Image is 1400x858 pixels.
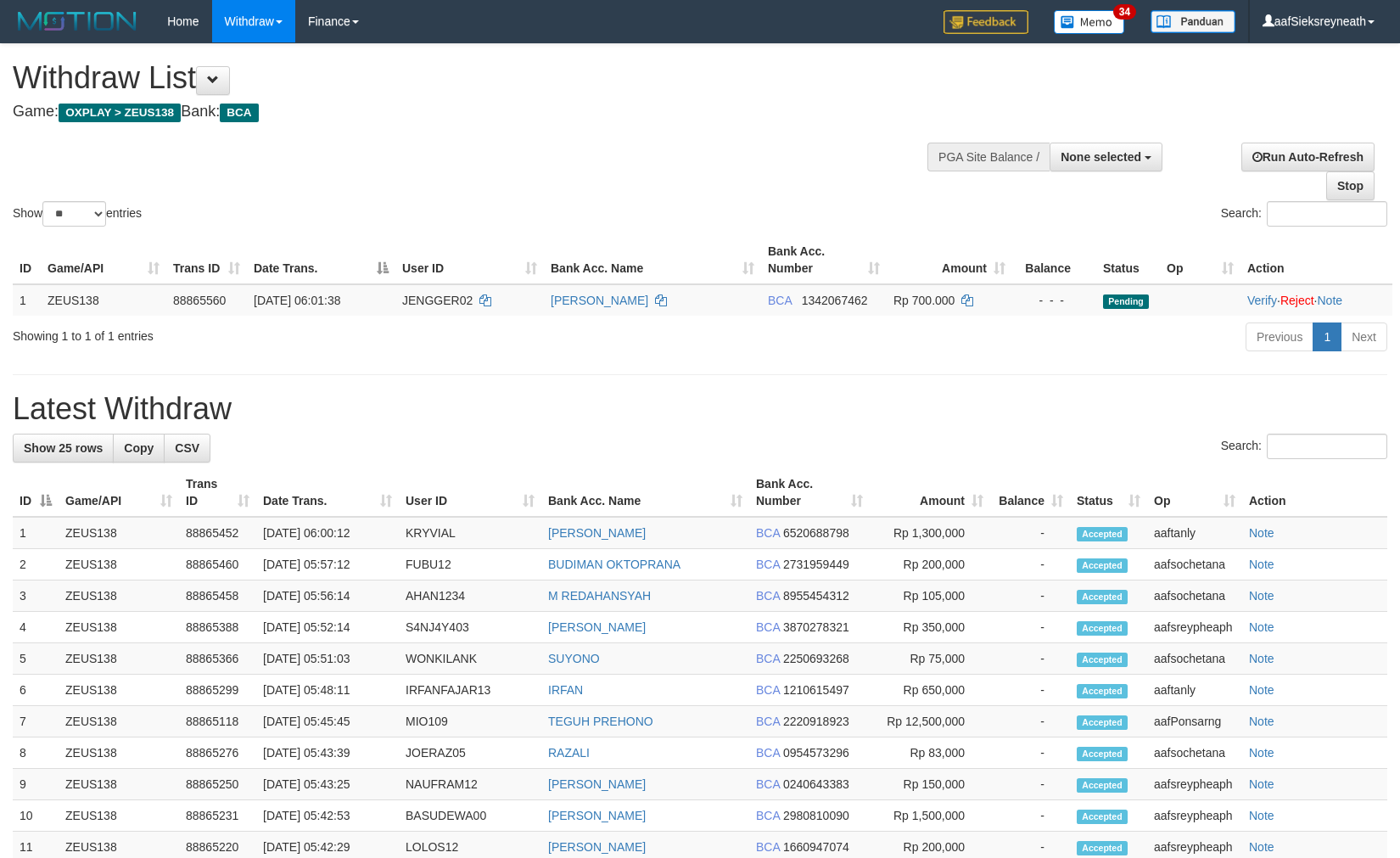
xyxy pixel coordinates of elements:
td: - [990,643,1070,675]
td: aafsochetana [1147,643,1242,675]
a: [PERSON_NAME] [548,777,646,791]
span: BCA [756,620,780,634]
th: ID [13,236,41,284]
td: - [990,549,1070,580]
a: [PERSON_NAME] [548,809,646,822]
span: Accepted [1077,715,1128,730]
td: [DATE] 05:56:14 [256,580,399,612]
a: [PERSON_NAME] [548,526,646,540]
td: aaftanly [1147,675,1242,706]
td: FUBU12 [399,549,541,580]
span: Copy 2250693268 to clipboard [783,652,849,665]
th: Action [1242,468,1387,517]
img: Feedback.jpg [944,10,1028,34]
span: BCA [756,589,780,603]
a: Show 25 rows [13,434,114,463]
input: Search: [1267,201,1387,227]
span: BCA [756,558,780,571]
td: AHAN1234 [399,580,541,612]
select: Showentries [42,201,106,227]
a: Note [1249,715,1274,728]
td: 7 [13,706,59,737]
th: Trans ID: activate to sort column ascending [179,468,256,517]
a: Note [1249,558,1274,571]
a: Note [1249,840,1274,854]
h1: Latest Withdraw [13,392,1387,426]
span: BCA [756,715,780,728]
th: Bank Acc. Number: activate to sort column ascending [749,468,870,517]
span: [DATE] 06:01:38 [254,294,340,307]
div: - - - [1019,292,1089,309]
a: 1 [1313,322,1341,351]
td: ZEUS138 [59,517,179,549]
td: 1 [13,517,59,549]
td: ZEUS138 [59,800,179,832]
td: ZEUS138 [59,737,179,769]
td: 88865366 [179,643,256,675]
th: Balance: activate to sort column ascending [990,468,1070,517]
td: Rp 350,000 [870,612,990,643]
td: aafsochetana [1147,549,1242,580]
a: Note [1249,746,1274,760]
td: aaftanly [1147,517,1242,549]
td: aafsreypheaph [1147,769,1242,800]
a: Previous [1246,322,1313,351]
span: Accepted [1077,590,1128,604]
td: 88865299 [179,675,256,706]
td: 3 [13,580,59,612]
a: Note [1249,777,1274,791]
span: Accepted [1077,527,1128,541]
img: Button%20Memo.svg [1054,10,1125,34]
a: Note [1249,652,1274,665]
th: User ID: activate to sort column ascending [395,236,544,284]
th: Bank Acc. Name: activate to sort column ascending [541,468,749,517]
td: BASUDEWA00 [399,800,541,832]
td: 6 [13,675,59,706]
th: Date Trans.: activate to sort column ascending [256,468,399,517]
a: Copy [113,434,165,463]
td: [DATE] 05:51:03 [256,643,399,675]
span: Accepted [1077,747,1128,761]
td: 88865231 [179,800,256,832]
th: Op: activate to sort column ascending [1160,236,1240,284]
div: PGA Site Balance / [927,143,1050,171]
td: 9 [13,769,59,800]
span: Copy 8955454312 to clipboard [783,589,849,603]
span: None selected [1061,150,1141,164]
span: BCA [756,777,780,791]
span: Copy 6520688798 to clipboard [783,526,849,540]
th: Date Trans.: activate to sort column descending [247,236,395,284]
td: 88865250 [179,769,256,800]
span: Accepted [1077,558,1128,573]
td: Rp 1,300,000 [870,517,990,549]
span: Copy 1210615497 to clipboard [783,683,849,697]
span: Accepted [1077,841,1128,855]
td: aafsreypheaph [1147,800,1242,832]
td: ZEUS138 [59,675,179,706]
td: 88865452 [179,517,256,549]
a: BUDIMAN OKTOPRANA [548,558,680,571]
img: MOTION_logo.png [13,8,142,34]
td: Rp 75,000 [870,643,990,675]
span: Copy 1660947074 to clipboard [783,840,849,854]
td: - [990,737,1070,769]
a: RAZALI [548,746,590,760]
span: Pending [1103,294,1149,309]
th: ID: activate to sort column descending [13,468,59,517]
td: WONKILANK [399,643,541,675]
td: [DATE] 05:45:45 [256,706,399,737]
img: panduan.png [1151,10,1235,33]
td: 5 [13,643,59,675]
td: aafsochetana [1147,580,1242,612]
a: Note [1317,294,1342,307]
td: JOERAZ05 [399,737,541,769]
td: ZEUS138 [41,284,166,316]
td: - [990,706,1070,737]
td: 4 [13,612,59,643]
td: KRYVIAL [399,517,541,549]
td: ZEUS138 [59,643,179,675]
td: · · [1240,284,1392,316]
td: - [990,517,1070,549]
a: TEGUH PREHONO [548,715,653,728]
span: Accepted [1077,621,1128,636]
